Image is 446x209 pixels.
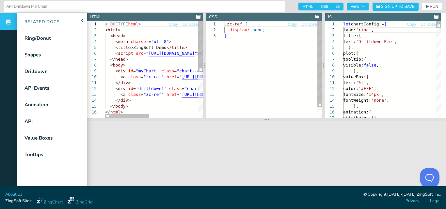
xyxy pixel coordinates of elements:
span: "zc-ref" [143,74,164,79]
span: > [184,45,187,50]
span: '#FFF' [358,86,374,91]
div: 12 [87,86,97,92]
span: charset [131,39,149,44]
span: > [138,22,141,26]
span: valueBox: [343,74,366,79]
span: < [110,63,113,67]
span: { [358,33,361,38]
span: title [172,45,184,50]
span: "utf-8" [151,39,169,44]
button: Collapse [182,22,198,28]
span: = [177,74,179,79]
span: { [364,57,366,62]
div: Related Docs [17,19,60,25]
span: , [371,27,374,32]
span: display: [229,27,250,32]
span: class [128,74,141,79]
span: attributes: [343,115,371,120]
div: 12 [325,86,335,92]
div: 8 [325,62,335,68]
span: text: [343,39,356,44]
div: API [24,118,33,125]
span: html [108,27,118,32]
span: visible: [343,63,364,67]
div: 15 [87,103,97,109]
span: Collapse [421,22,436,26]
span: chartConfig = [351,22,384,26]
span: > [123,63,126,67]
div: 9 [325,68,335,74]
span: = [177,92,179,97]
span: ></ [197,51,205,56]
div: 6 [87,51,97,56]
span: , [394,39,397,44]
div: Ring/Donut [24,35,51,42]
span: > [169,39,172,44]
span: [URL][DOMAIN_NAME] [149,51,195,56]
span: < [115,39,118,44]
iframe: Toggle Customer Support [420,168,439,187]
button: Copy [288,22,297,28]
div: 5 [325,45,335,51]
span: } [354,68,356,73]
a: ZingGrid [68,197,92,205]
span: , [356,104,358,109]
span: class [161,68,174,73]
span: { [384,22,387,26]
span: > [123,33,126,38]
span: = [141,74,144,79]
span: } [224,33,227,38]
span: class [128,92,141,97]
a: Privacy [406,198,420,204]
span: div [118,86,125,91]
span: 'none' [371,98,387,103]
span: " [195,51,197,56]
span: id [128,86,133,91]
span: head [113,33,123,38]
span: = [149,39,151,44]
span: Collapse [183,22,198,26]
span: animation: [343,110,369,114]
div: HTML [90,14,102,20]
span: < [115,51,118,56]
span: let [343,22,351,26]
span: , [382,92,384,97]
span: html [128,22,138,26]
span: title: [343,33,358,38]
span: </ [115,80,120,85]
span: div [118,68,125,73]
span: meta [118,39,128,44]
div: JS [328,14,332,20]
div: Value Boxes [24,134,53,142]
span: '14px' [366,92,382,97]
button: Copy [168,22,178,28]
span: a [123,74,126,79]
span: body [113,63,123,67]
span: "chart--container" [184,86,231,91]
span: } [348,45,351,50]
span: '%t' [356,80,366,85]
span: > [131,45,133,50]
div: 3 [325,33,335,39]
div: 2 [325,27,335,33]
span: class [169,86,182,91]
div: 10 [325,74,335,80]
span: Copy [169,22,178,26]
span: div [120,98,128,103]
span: [URL][DOMAIN_NAME] [182,74,228,79]
div: 9 [87,68,97,74]
span: , [356,68,358,73]
span: </ [167,45,172,50]
span: 'Drilldown Pie' [356,39,394,44]
span: | [424,198,425,204]
span: , [387,98,389,103]
span: text: [343,80,356,85]
span: 'ring' [356,27,371,32]
span: > [128,80,131,85]
span: tooltip: [343,57,364,62]
span: { [369,110,372,114]
span: > [126,104,128,109]
div: 8 [87,62,97,68]
span: html [110,110,120,114]
span: > [126,57,128,62]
